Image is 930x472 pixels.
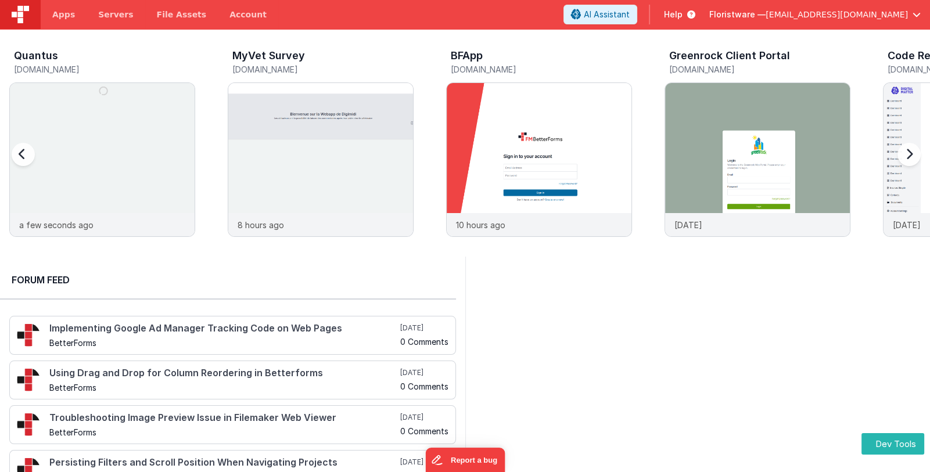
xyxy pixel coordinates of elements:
h3: BFApp [451,50,483,62]
h5: [DOMAIN_NAME] [14,65,195,74]
img: 295_2.png [17,368,40,391]
h5: [DATE] [400,413,448,422]
span: Help [664,9,683,20]
h5: BetterForms [49,428,398,437]
button: Floristware — [EMAIL_ADDRESS][DOMAIN_NAME] [709,9,921,20]
p: [DATE] [674,219,702,231]
h3: Greenrock Client Portal [669,50,790,62]
img: 295_2.png [17,323,40,347]
h3: Quantus [14,50,58,62]
h4: Implementing Google Ad Manager Tracking Code on Web Pages [49,323,398,334]
span: File Assets [157,9,207,20]
button: Dev Tools [861,433,924,455]
h5: BetterForms [49,383,398,392]
h5: [DATE] [400,323,448,333]
a: Using Drag and Drop for Column Reordering in Betterforms BetterForms [DATE] 0 Comments [9,361,456,399]
h2: Forum Feed [12,273,444,287]
h4: Troubleshooting Image Preview Issue in Filemaker Web Viewer [49,413,398,423]
h5: 0 Comments [400,337,448,346]
p: 8 hours ago [238,219,284,231]
button: AI Assistant [563,5,637,24]
h4: Persisting Filters and Scroll Position When Navigating Projects [49,457,398,468]
h5: 0 Comments [400,427,448,435]
img: 295_2.png [17,413,40,436]
h3: MyVet Survey [232,50,305,62]
h5: 0 Comments [400,382,448,391]
p: 10 hours ago [456,219,505,231]
span: Floristware — [709,9,766,20]
iframe: Marker.io feedback button [425,448,505,472]
h4: Using Drag and Drop for Column Reordering in Betterforms [49,368,398,379]
h5: BetterForms [49,338,398,347]
span: Servers [98,9,133,20]
span: AI Assistant [584,9,630,20]
h5: [DATE] [400,368,448,377]
a: Implementing Google Ad Manager Tracking Code on Web Pages BetterForms [DATE] 0 Comments [9,316,456,355]
h5: [DOMAIN_NAME] [232,65,414,74]
h5: [DATE] [400,457,448,467]
h5: [DOMAIN_NAME] [451,65,632,74]
a: Troubleshooting Image Preview Issue in Filemaker Web Viewer BetterForms [DATE] 0 Comments [9,405,456,444]
h5: [DOMAIN_NAME] [669,65,850,74]
span: [EMAIL_ADDRESS][DOMAIN_NAME] [766,9,908,20]
span: Apps [52,9,75,20]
